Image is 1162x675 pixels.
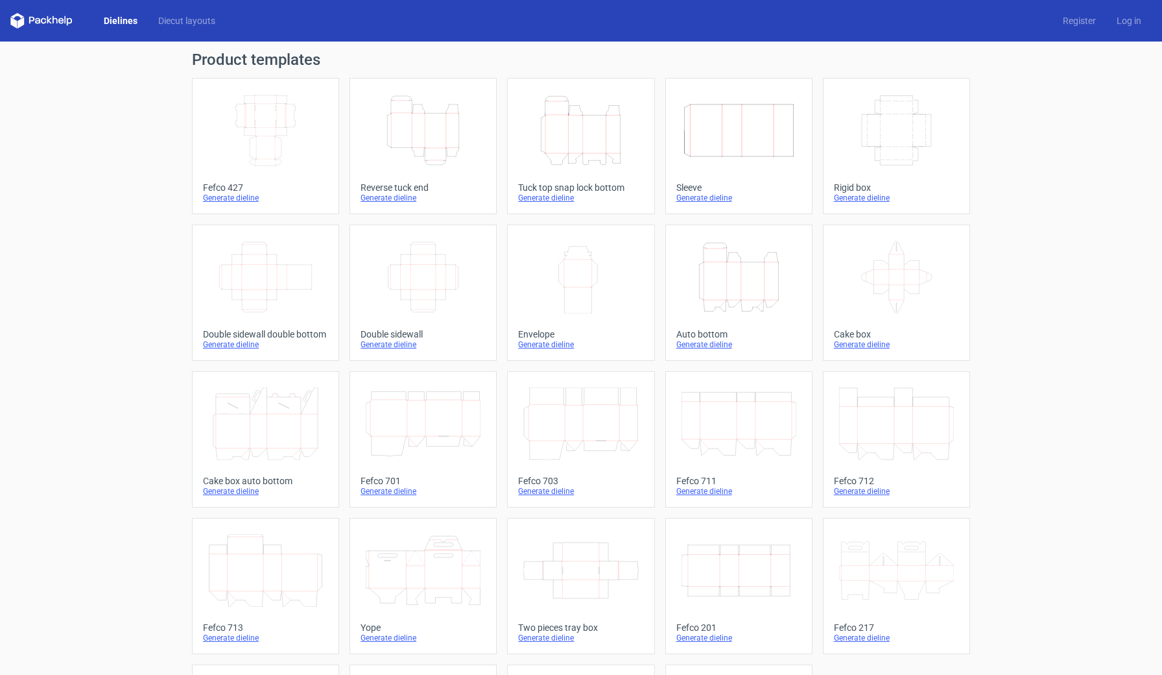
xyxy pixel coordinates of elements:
div: Fefco 701 [361,476,486,486]
div: Fefco 713 [203,622,328,633]
div: Auto bottom [676,329,801,339]
a: Double sidewallGenerate dieline [350,225,497,361]
div: Generate dieline [834,339,959,350]
div: Generate dieline [518,193,643,203]
div: Reverse tuck end [361,182,486,193]
div: Fefco 217 [834,622,959,633]
a: Fefco 712Generate dieline [823,371,970,508]
a: Two pieces tray boxGenerate dieline [507,518,654,654]
div: Two pieces tray box [518,622,643,633]
div: Generate dieline [676,486,801,497]
a: Fefco 701Generate dieline [350,371,497,508]
a: Log in [1106,14,1152,27]
a: YopeGenerate dieline [350,518,497,654]
div: Cake box [834,329,959,339]
a: Rigid boxGenerate dieline [823,78,970,214]
div: Generate dieline [676,193,801,203]
a: Fefco 703Generate dieline [507,371,654,508]
div: Generate dieline [203,193,328,203]
div: Double sidewall double bottom [203,329,328,339]
div: Generate dieline [834,633,959,643]
a: Cake box auto bottomGenerate dieline [192,371,339,508]
a: Register [1052,14,1106,27]
div: Generate dieline [203,339,328,350]
a: Dielines [93,14,148,27]
div: Generate dieline [361,486,486,497]
div: Generate dieline [676,339,801,350]
div: Generate dieline [518,339,643,350]
a: Auto bottomGenerate dieline [665,225,812,361]
div: Fefco 201 [676,622,801,633]
div: Generate dieline [676,633,801,643]
div: Fefco 703 [518,476,643,486]
div: Tuck top snap lock bottom [518,182,643,193]
a: Fefco 711Generate dieline [665,371,812,508]
div: Rigid box [834,182,959,193]
a: Fefco 713Generate dieline [192,518,339,654]
div: Double sidewall [361,329,486,339]
div: Generate dieline [203,633,328,643]
div: Fefco 711 [676,476,801,486]
div: Cake box auto bottom [203,476,328,486]
div: Generate dieline [203,486,328,497]
div: Envelope [518,329,643,339]
div: Sleeve [676,182,801,193]
a: Fefco 427Generate dieline [192,78,339,214]
div: Generate dieline [518,486,643,497]
div: Generate dieline [834,486,959,497]
a: Diecut layouts [148,14,226,27]
div: Generate dieline [361,633,486,643]
a: Cake boxGenerate dieline [823,225,970,361]
a: Tuck top snap lock bottomGenerate dieline [507,78,654,214]
a: Reverse tuck endGenerate dieline [350,78,497,214]
a: SleeveGenerate dieline [665,78,812,214]
div: Yope [361,622,486,633]
div: Generate dieline [361,339,486,350]
a: EnvelopeGenerate dieline [507,225,654,361]
div: Fefco 712 [834,476,959,486]
a: Fefco 217Generate dieline [823,518,970,654]
a: Double sidewall double bottomGenerate dieline [192,225,339,361]
div: Fefco 427 [203,182,328,193]
div: Generate dieline [834,193,959,203]
div: Generate dieline [518,633,643,643]
a: Fefco 201Generate dieline [665,518,812,654]
h1: Product templates [192,52,970,67]
div: Generate dieline [361,193,486,203]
